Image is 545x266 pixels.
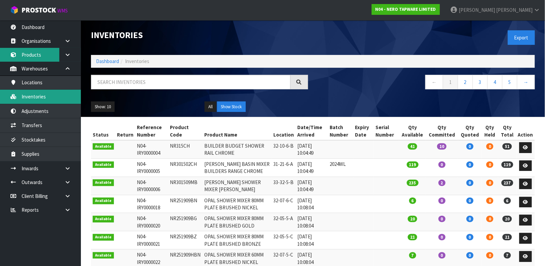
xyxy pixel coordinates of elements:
[135,195,168,213] td: N04-IRY0000018
[203,122,272,140] th: Product Name
[486,252,493,259] span: 0
[125,58,149,64] span: Inventories
[438,198,446,204] span: 0
[328,158,354,177] td: 2024WL
[458,122,482,140] th: Qty Quoted
[296,122,328,140] th: Date/Time Arrived
[93,179,114,186] span: Available
[486,234,493,240] span: 0
[516,122,535,140] th: Action
[93,216,114,223] span: Available
[466,143,474,150] span: 0
[168,177,203,195] td: NR301509MB
[168,158,203,177] td: NR301502CH
[135,158,168,177] td: N04-IRY0000005
[503,143,512,150] span: 51
[296,177,328,195] td: [DATE] 10:04:49
[466,180,474,186] span: 0
[22,6,56,14] span: ProStock
[407,161,419,168] span: 119
[296,140,328,158] td: [DATE] 10:04:49
[486,161,493,168] span: 0
[93,143,114,150] span: Available
[374,122,399,140] th: Serial Number
[458,75,473,89] a: 2
[409,252,416,259] span: 7
[503,234,512,240] span: 21
[203,177,272,195] td: [PERSON_NAME] SHOWER MIXER [PERSON_NAME]
[425,75,443,89] a: ←
[438,161,446,168] span: 0
[466,234,474,240] span: 0
[408,234,417,240] span: 21
[408,143,417,150] span: 41
[203,213,272,231] td: OPAL SHOWER MIXER 80MM PLATE BRUSHED GOLD
[496,7,533,13] span: [PERSON_NAME]
[205,101,216,112] button: All
[93,161,114,168] span: Available
[466,216,474,222] span: 0
[272,122,296,140] th: Location
[272,231,296,249] td: 32-05-5-C
[502,180,513,186] span: 237
[272,195,296,213] td: 32-07-6-C
[168,195,203,213] td: NR251909BN
[466,161,474,168] span: 0
[91,75,291,89] input: Search inventories
[168,140,203,158] td: NR315CH
[482,122,498,140] th: Qty Held
[135,122,168,140] th: Reference Number
[438,252,446,259] span: 0
[296,231,328,249] td: [DATE] 10:08:04
[217,101,246,112] button: Show Stock
[93,234,114,241] span: Available
[473,75,488,89] a: 3
[426,122,458,140] th: Qty Committed
[438,234,446,240] span: 0
[203,195,272,213] td: OPAL SHOWER MIXER 80MM PLATE BRUSHED NICKEL
[407,180,419,186] span: 235
[466,198,474,204] span: 0
[168,231,203,249] td: NR251909BZ
[272,140,296,158] td: 32-10-6-B
[296,195,328,213] td: [DATE] 10:08:04
[93,252,114,259] span: Available
[272,177,296,195] td: 33-32-5-B
[91,30,308,40] h1: Inventories
[203,140,272,158] td: BUILDER BUDGET SHOWER RAIL CHROME
[486,143,493,150] span: 0
[399,122,426,140] th: Qty Available
[372,4,440,15] a: N04 - NERO TAPWARE LIMITED
[296,158,328,177] td: [DATE] 10:04:49
[135,213,168,231] td: N04-IRY0000020
[10,6,19,14] img: cube-alt.png
[93,198,114,204] span: Available
[408,216,417,222] span: 20
[486,198,493,204] span: 0
[203,231,272,249] td: OPAL SHOWER MIXER 80MM PLATE BRUSHED BRONZE
[318,75,535,91] nav: Page navigation
[502,161,513,168] span: 119
[116,122,135,140] th: Return
[438,180,446,186] span: 2
[203,158,272,177] td: [PERSON_NAME] BASIN MIXER BUILDERS RANGE CHROME
[487,75,503,89] a: 4
[409,198,416,204] span: 6
[438,216,446,222] span: 0
[354,122,374,140] th: Expiry Date
[517,75,535,89] a: →
[168,213,203,231] td: NR251909BG
[135,177,168,195] td: N04-IRY0000006
[272,158,296,177] td: 31-21-6-A
[498,122,516,140] th: Qty Total
[272,213,296,231] td: 32-05-5-A
[459,7,495,13] span: [PERSON_NAME]
[96,58,119,64] a: Dashboard
[91,122,116,140] th: Status
[135,140,168,158] td: N04-IRY0000004
[135,231,168,249] td: N04-IRY0000021
[504,252,511,259] span: 7
[57,7,68,14] small: WMS
[503,216,512,222] span: 20
[91,101,115,112] button: Show: 10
